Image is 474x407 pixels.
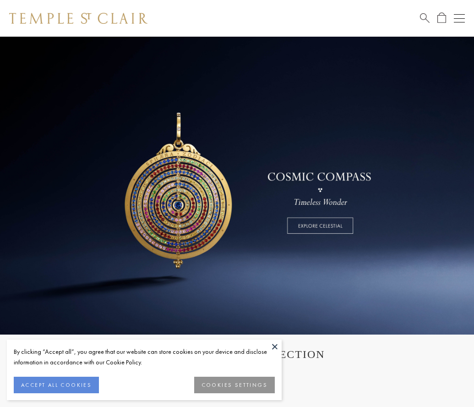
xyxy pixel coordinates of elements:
div: By clicking “Accept all”, you agree that our website can store cookies on your device and disclos... [14,346,275,368]
img: Temple St. Clair [9,13,147,24]
button: COOKIES SETTINGS [194,377,275,393]
a: Search [420,12,430,24]
button: ACCEPT ALL COOKIES [14,377,99,393]
button: Open navigation [454,13,465,24]
a: Open Shopping Bag [437,12,446,24]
